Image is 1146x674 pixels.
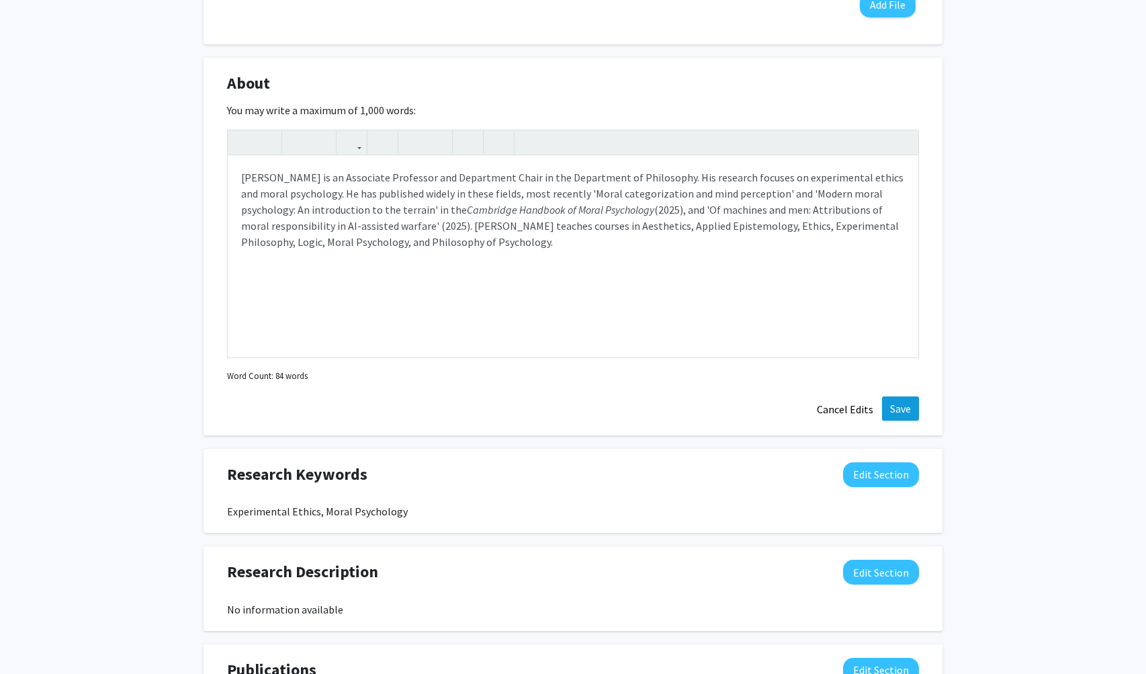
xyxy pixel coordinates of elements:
button: Cancel Edits [808,396,882,422]
button: Subscript [309,130,333,154]
div: No information available [227,601,919,618]
button: Unordered list [402,130,425,154]
small: Word Count: 84 words [227,370,308,382]
em: Cambridge Handbook of Moral Psychology [467,203,654,216]
span: Research Description [227,560,378,584]
span: About [227,71,270,95]
button: Ordered list [425,130,449,154]
iframe: Chat [10,614,57,664]
div: Note to users with screen readers: Please deactivate our accessibility plugin for this page as it... [228,156,918,357]
p: [PERSON_NAME] is an Associate Professor and Department Chair in the Department of Philosophy. His... [241,169,905,250]
button: Superscript [285,130,309,154]
div: Experimental Ethics, Moral Psychology [227,503,919,519]
button: Edit Research Keywords [843,462,919,487]
span: Research Keywords [227,462,367,487]
button: Save [882,396,919,421]
label: You may write a maximum of 1,000 words: [227,102,416,118]
button: Insert Image [371,130,394,154]
button: Fullscreen [891,130,915,154]
button: Insert horizontal rule [487,130,511,154]
button: Edit Research Description [843,560,919,585]
button: Link [340,130,363,154]
button: Remove format [456,130,480,154]
button: Strong (Ctrl + B) [231,130,255,154]
button: Emphasis (Ctrl + I) [255,130,278,154]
